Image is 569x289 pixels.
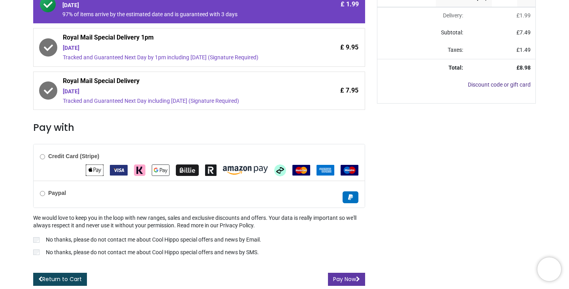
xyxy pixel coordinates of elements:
span: Amazon Pay [223,167,268,173]
span: Royal Mail Special Delivery 1pm [63,33,299,44]
input: Paypal [40,191,45,196]
span: American Express [317,167,334,173]
p: No thanks, please do not contact me about Cool Hippo special offers and news by Email. [46,236,261,244]
img: Maestro [341,165,358,176]
input: No thanks, please do not contact me about Cool Hippo special offers and news by Email. [33,237,40,243]
span: Revolut Pay [205,167,217,173]
img: Amazon Pay [223,166,268,175]
span: Klarna [134,167,145,173]
img: American Express [317,165,334,176]
span: Maestro [341,167,358,173]
span: Royal Mail Special Delivery [63,77,299,88]
div: [DATE] [63,44,299,52]
img: Paypal [343,191,358,203]
td: Subtotal: [377,24,468,42]
span: VISA [110,167,128,173]
td: Taxes: [377,42,468,59]
td: Delivery will be updated after choosing a new delivery method [377,7,468,25]
strong: £ [516,64,531,71]
div: [DATE] [62,2,300,9]
div: Tracked and Guaranteed Next Day by 1pm including [DATE] (Signature Required) [63,54,299,62]
input: Credit Card (Stripe) [40,154,45,159]
span: 1.99 [520,12,531,19]
img: Billie [176,164,199,176]
img: MasterCard [292,165,310,176]
img: Klarna [134,164,145,176]
iframe: Brevo live chat [537,257,561,281]
a: Discount code or gift card [468,81,531,88]
span: £ 9.95 [340,43,358,52]
span: Afterpay Clearpay [274,167,286,173]
span: MasterCard [292,167,310,173]
input: No thanks, please do not contact me about Cool Hippo special offers and news by SMS. [33,249,40,255]
div: [DATE] [63,88,299,96]
span: Paypal [343,194,358,200]
img: Afterpay Clearpay [274,164,286,176]
img: VISA [110,165,128,176]
span: Apple Pay [86,167,104,173]
button: Pay Now [328,273,365,286]
span: £ 7.95 [340,86,358,95]
span: £ [516,29,531,36]
span: £ [516,47,531,53]
span: £ [516,12,531,19]
div: Tracked and Guaranteed Next Day including [DATE] (Signature Required) [63,97,299,105]
span: 8.98 [520,64,531,71]
span: 7.49 [520,29,531,36]
div: 97% of items arrive by the estimated date and is guaranteed with 3 days [62,11,300,19]
img: Revolut Pay [205,164,217,176]
strong: Total: [448,64,463,71]
a: Return to Cart [33,273,87,286]
b: Paypal [48,190,66,196]
span: Billie [176,167,199,173]
span: 1.49 [520,47,531,53]
p: No thanks, please do not contact me about Cool Hippo special offers and news by SMS. [46,249,259,257]
img: Apple Pay [86,164,104,176]
img: Google Pay [152,164,170,176]
b: Credit Card (Stripe) [48,153,99,159]
h3: Pay with [33,121,365,134]
div: We would love to keep you in the loop with new ranges, sales and exclusive discounts and offers. ... [33,214,365,258]
span: Google Pay [152,167,170,173]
